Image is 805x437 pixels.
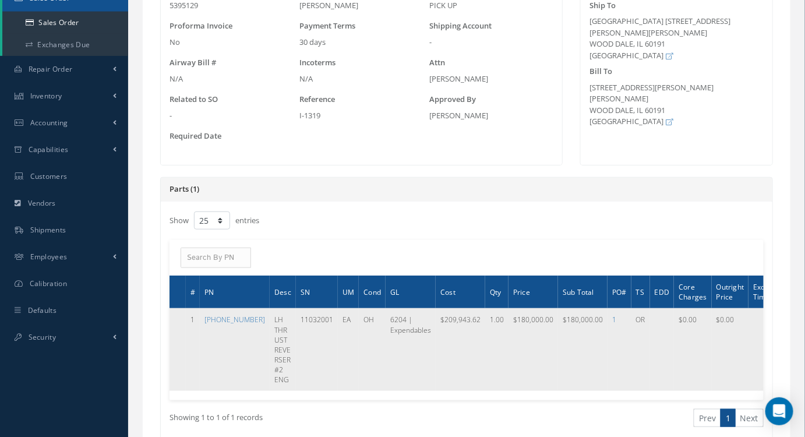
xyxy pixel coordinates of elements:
[204,315,265,325] a: [PHONE_NUMBER]
[612,315,616,325] a: 1
[299,37,423,48] div: 30 days
[2,34,128,56] a: Exchanges Due
[190,286,195,297] span: #
[235,210,259,227] label: entries
[301,286,310,297] span: SN
[299,110,423,122] div: I-1319
[181,248,251,269] input: Search By PN
[563,286,594,297] span: Sub Total
[30,225,66,235] span: Shipments
[299,57,336,69] label: Incoterms
[679,315,697,325] span: $0.00
[30,91,62,101] span: Inventory
[274,286,291,297] span: Desc
[589,16,764,61] div: [GEOGRAPHIC_DATA] [STREET_ADDRESS][PERSON_NAME][PERSON_NAME] WOOD DALE, IL 60191 [GEOGRAPHIC_DATA]
[30,252,68,262] span: Employees
[429,20,492,32] label: Shipping Account
[29,332,56,342] span: Security
[343,286,354,297] span: UM
[636,286,644,297] span: TS
[299,94,335,105] label: Reference
[765,397,793,425] div: Open Intercom Messenger
[589,82,764,128] div: [STREET_ADDRESS][PERSON_NAME][PERSON_NAME] WOOD DALE, IL 60191 [GEOGRAPHIC_DATA]
[29,145,69,154] span: Capabilities
[490,315,504,325] span: 1.00
[170,37,294,48] div: No
[612,286,627,297] span: PO#
[679,281,707,302] span: Core Charges
[30,171,68,181] span: Customers
[296,308,338,391] td: 11032001
[753,281,786,302] span: Exchange Time
[490,286,502,297] span: Qty
[513,286,530,297] span: Price
[170,73,294,85] div: N/A
[716,315,735,325] span: $0.00
[716,281,744,302] span: Outright Price
[170,94,218,105] label: Related to SO
[429,57,445,69] label: Attn
[30,118,68,128] span: Accounting
[170,185,764,194] h5: Parts (1)
[363,286,381,297] span: Cond
[721,409,736,427] a: 1
[655,286,670,297] span: EDD
[429,94,476,105] label: Approved By
[161,409,467,436] div: Showing 1 to 1 of 1 records
[429,37,553,48] div: -
[440,286,456,297] span: Cost
[29,64,73,74] span: Repair Order
[170,110,172,121] span: -
[170,20,232,32] label: Proforma Invoice
[390,286,399,297] span: GL
[513,315,553,325] span: $180,000.00
[440,315,481,325] span: $209,943.62
[429,110,553,122] div: [PERSON_NAME]
[170,57,216,69] label: Airway Bill #
[30,279,67,288] span: Calibration
[589,66,612,77] label: Bill To
[390,315,431,334] span: 6204 | Expendables
[186,308,200,391] td: 1
[28,305,57,315] span: Defaults
[270,308,296,391] td: LH THRUST REVERSER #2 ENG
[299,20,355,32] label: Payment Terms
[170,210,189,227] label: Show
[2,12,128,34] a: Sales Order
[563,315,603,325] span: $180,000.00
[359,308,386,391] td: OH
[299,73,423,85] div: N/A
[631,308,650,391] td: OR
[204,286,214,297] span: PN
[429,73,553,85] div: [PERSON_NAME]
[28,198,56,208] span: Vendors
[170,131,221,142] label: Required Date
[338,308,359,391] td: EA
